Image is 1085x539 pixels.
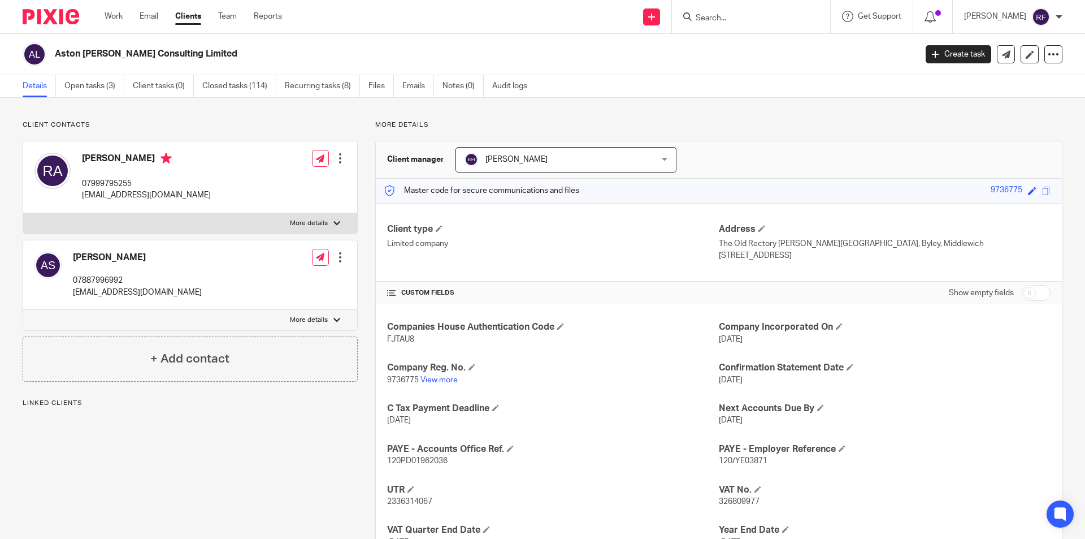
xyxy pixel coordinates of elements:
span: 120/YE03871 [719,457,767,465]
h2: Aston [PERSON_NAME] Consulting Limited [55,48,738,60]
a: Clients [175,11,201,22]
a: Details [23,75,56,97]
h4: Next Accounts Due By [719,403,1051,415]
span: 326809977 [719,498,759,506]
h4: Confirmation Statement Date [719,362,1051,374]
a: Files [368,75,394,97]
img: Pixie [23,9,79,24]
h3: Client manager [387,154,444,165]
a: Team [218,11,237,22]
p: 07887996992 [73,275,202,286]
span: Get Support [858,12,901,20]
div: 9736775 [991,184,1022,197]
h4: Client type [387,223,719,235]
h4: Address [719,223,1051,235]
p: Master code for secure communications and files [384,185,579,196]
h4: VAT No. [719,484,1051,496]
span: [DATE] [719,376,743,384]
a: Recurring tasks (8) [285,75,360,97]
i: Primary [160,153,172,164]
h4: PAYE - Employer Reference [719,443,1051,455]
a: Open tasks (3) [64,75,124,97]
a: Client tasks (0) [133,75,194,97]
h4: + Add contact [150,350,229,368]
h4: Year End Date [719,524,1051,536]
span: [DATE] [719,335,743,343]
img: svg%3E [34,252,62,279]
span: [DATE] [719,416,743,424]
p: Client contacts [23,120,358,130]
a: View more [420,376,458,384]
a: Emails [402,75,434,97]
p: 07999795255 [82,178,211,189]
a: Email [140,11,158,22]
h4: [PERSON_NAME] [73,252,202,264]
a: Audit logs [492,75,536,97]
span: 9736775 [387,376,419,384]
h4: C Tax Payment Deadline [387,403,719,415]
h4: [PERSON_NAME] [82,153,211,167]
a: Create task [926,45,991,63]
img: svg%3E [1032,8,1050,26]
a: Closed tasks (114) [202,75,276,97]
h4: Companies House Authentication Code [387,321,719,333]
img: svg%3E [23,42,46,66]
p: More details [290,219,328,228]
p: [EMAIL_ADDRESS][DOMAIN_NAME] [82,189,211,201]
h4: PAYE - Accounts Office Ref. [387,443,719,455]
p: The Old Rectory [PERSON_NAME][GEOGRAPHIC_DATA], Byley, Middlewich [719,238,1051,249]
p: More details [375,120,1062,130]
p: [STREET_ADDRESS] [719,250,1051,261]
h4: UTR [387,484,719,496]
input: Search [695,14,796,24]
span: 120PD01962036 [387,457,448,465]
p: Linked clients [23,399,358,408]
p: [EMAIL_ADDRESS][DOMAIN_NAME] [73,287,202,298]
p: Limited company [387,238,719,249]
a: Notes (0) [442,75,484,97]
span: 2336314067 [387,498,432,506]
span: FJTAU8 [387,335,414,343]
span: [DATE] [387,416,411,424]
p: [PERSON_NAME] [964,11,1026,22]
h4: Company Incorporated On [719,321,1051,333]
h4: CUSTOM FIELDS [387,288,719,297]
h4: Company Reg. No. [387,362,719,374]
a: Work [105,11,123,22]
a: Reports [254,11,282,22]
span: [PERSON_NAME] [485,156,548,163]
img: svg%3E [34,153,71,189]
p: More details [290,316,328,325]
label: Show empty fields [949,287,1014,299]
h4: VAT Quarter End Date [387,524,719,536]
img: svg%3E [465,153,478,166]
